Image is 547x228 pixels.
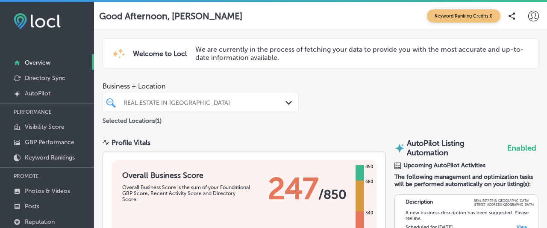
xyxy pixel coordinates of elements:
p: REAL ESTATE IN [GEOGRAPHIC_DATA] [474,199,534,203]
p: Good Afternoon, [PERSON_NAME] [99,11,242,21]
div: Profile Vitals [112,139,150,147]
div: REAL ESTATE IN [GEOGRAPHIC_DATA] [124,99,286,106]
p: [STREET_ADDRESS] [GEOGRAPHIC_DATA] [474,203,534,207]
span: Enabled [507,143,536,153]
p: Visibility Score [25,123,65,130]
span: Business + Location [103,82,299,90]
p: Photos & Videos [25,187,70,195]
img: fda3e92497d09a02dc62c9cd864e3231.png [14,13,61,29]
span: 247 [268,171,318,207]
p: Keyword Rankings [25,154,75,161]
div: Overall Business Score is the sum of your Foundational GBP Score, Recent Activity Score and Direc... [122,184,250,202]
div: 680 [364,178,375,185]
span: / 850 [318,187,347,202]
p: GBP Performance [25,139,74,146]
span: Upcoming AutoPilot Activities [403,162,485,169]
span: Keyword Ranking Credits: 0 [427,9,500,23]
p: Description [406,199,433,207]
p: We are currently in the process of fetching your data to provide you with the most accurate and u... [195,45,525,62]
div: A new business description has been suggested. Please review. [406,210,534,221]
div: 340 [364,210,375,216]
p: AutoPilot [25,90,50,97]
p: Overview [25,59,50,66]
span: The following management and optimization tasks will be performed automatically on your listing(s): [394,173,538,188]
p: AutoPilot Listing Automation [407,139,505,157]
div: 850 [364,163,375,170]
p: Selected Locations ( 1 ) [103,114,162,124]
p: Directory Sync [25,74,65,82]
h1: Overall Business Score [122,171,250,180]
span: Welcome to Locl [133,50,187,58]
img: autopilot-icon [394,143,405,154]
